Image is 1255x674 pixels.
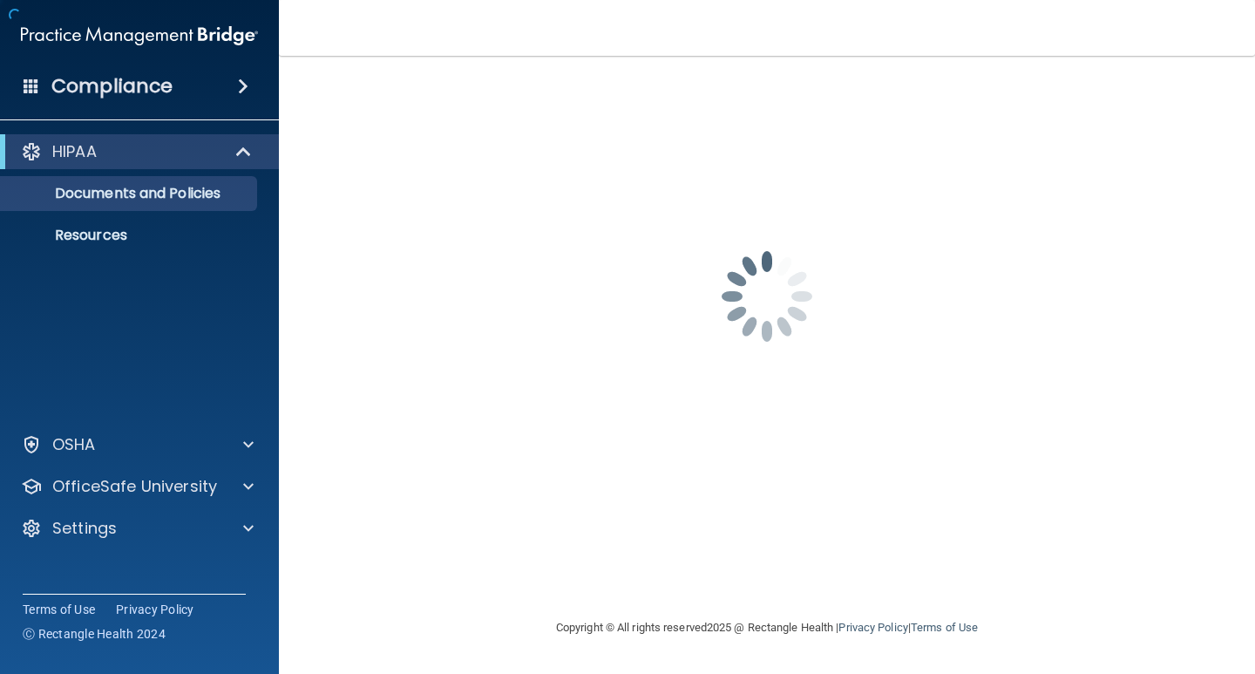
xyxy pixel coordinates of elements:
iframe: Drift Widget Chat Controller [953,550,1234,620]
a: Privacy Policy [838,621,907,634]
img: spinner.e123f6fc.gif [680,209,854,384]
p: HIPAA [52,141,97,162]
a: Settings [21,518,254,539]
a: Terms of Use [911,621,978,634]
p: OSHA [52,434,96,455]
a: Privacy Policy [116,601,194,618]
p: OfficeSafe University [52,476,217,497]
h4: Compliance [51,74,173,99]
p: Resources [11,227,249,244]
p: Documents and Policies [11,185,249,202]
a: HIPAA [21,141,253,162]
div: Copyright © All rights reserved 2025 @ Rectangle Health | | [449,600,1085,656]
span: Ⓒ Rectangle Health 2024 [23,625,166,643]
a: OSHA [21,434,254,455]
p: Settings [52,518,117,539]
img: PMB logo [21,18,258,53]
a: Terms of Use [23,601,95,618]
a: OfficeSafe University [21,476,254,497]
